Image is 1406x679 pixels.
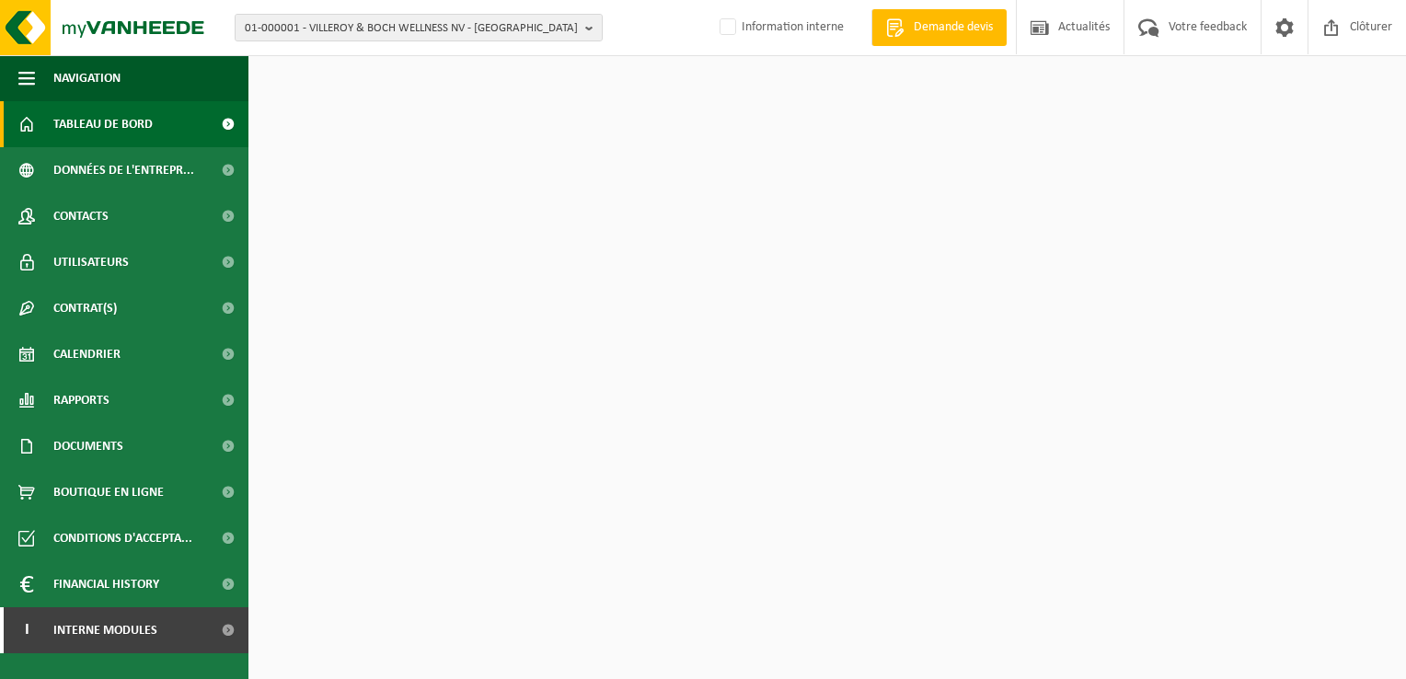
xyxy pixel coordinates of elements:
span: Calendrier [53,331,121,377]
span: Boutique en ligne [53,469,164,515]
a: Demande devis [871,9,1007,46]
span: Rapports [53,377,109,423]
span: Données de l'entrepr... [53,147,194,193]
span: Financial History [53,561,159,607]
span: Tableau de bord [53,101,153,147]
button: 01-000001 - VILLEROY & BOCH WELLNESS NV - [GEOGRAPHIC_DATA] [235,14,603,41]
span: I [18,607,35,653]
span: Documents [53,423,123,469]
span: Contacts [53,193,109,239]
span: Contrat(s) [53,285,117,331]
span: Utilisateurs [53,239,129,285]
span: Conditions d'accepta... [53,515,192,561]
span: Navigation [53,55,121,101]
span: Demande devis [909,18,997,37]
span: 01-000001 - VILLEROY & BOCH WELLNESS NV - [GEOGRAPHIC_DATA] [245,15,578,42]
label: Information interne [716,14,844,41]
span: Interne modules [53,607,157,653]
